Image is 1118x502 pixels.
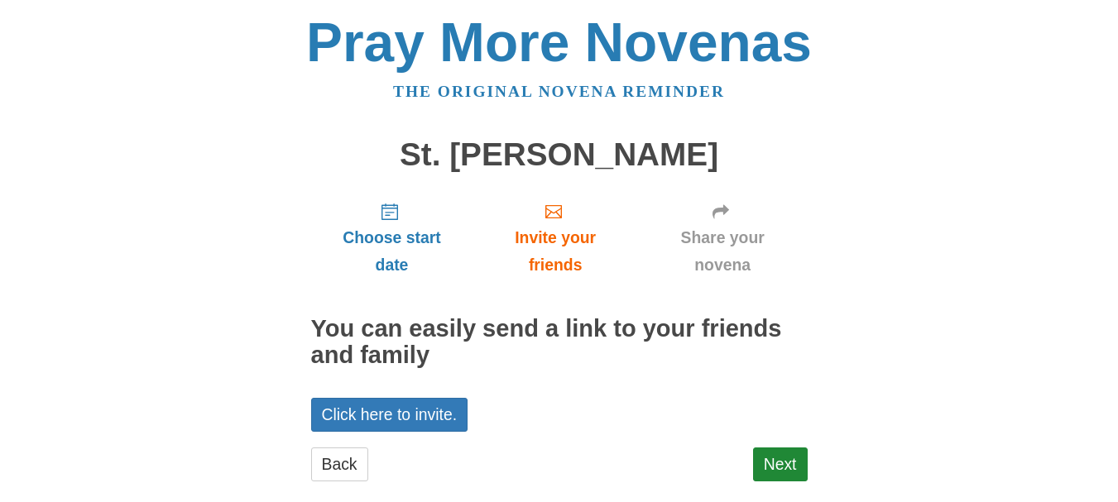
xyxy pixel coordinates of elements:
h1: St. [PERSON_NAME] [311,137,808,173]
a: Choose start date [311,189,473,287]
a: The original novena reminder [393,83,725,100]
a: Invite your friends [473,189,637,287]
a: Pray More Novenas [306,12,812,73]
a: Click here to invite. [311,398,468,432]
span: Share your novena [655,224,791,279]
a: Share your novena [638,189,808,287]
span: Choose start date [328,224,457,279]
h2: You can easily send a link to your friends and family [311,316,808,369]
a: Back [311,447,368,481]
a: Next [753,447,808,481]
span: Invite your friends [489,224,621,279]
